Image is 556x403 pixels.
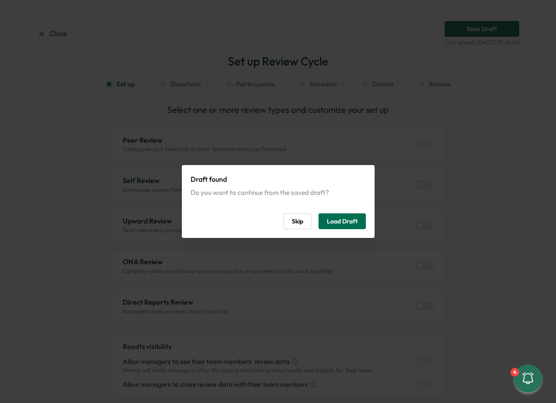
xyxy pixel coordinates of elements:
div: 4 [510,368,519,377]
button: Skip [283,213,312,229]
span: Skip [292,214,303,229]
div: Do you want to continue from the saved draft? [191,188,366,198]
span: Load Draft [327,214,358,229]
p: Draft found [191,174,366,185]
button: Load Draft [319,213,366,229]
button: 4 [514,364,542,392]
